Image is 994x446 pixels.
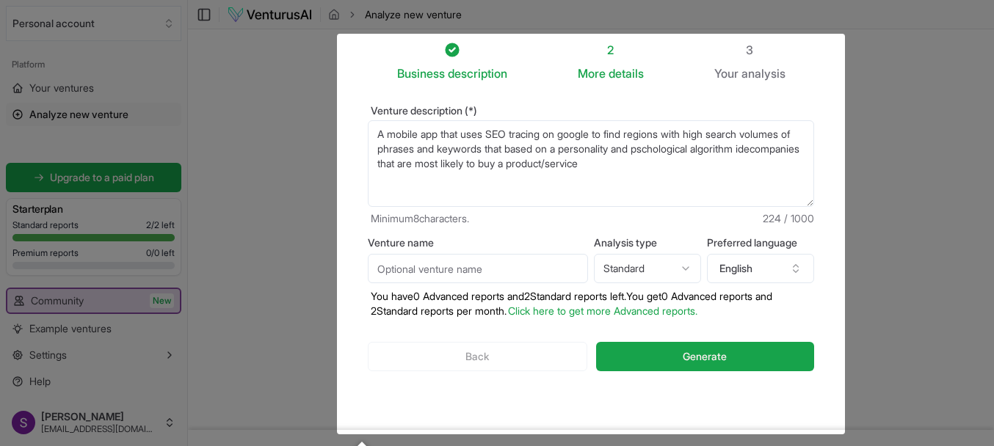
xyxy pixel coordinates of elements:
a: Help [6,370,181,393]
span: Standard reports [12,219,79,231]
span: Upgrade to a paid plan [50,170,154,185]
span: [PERSON_NAME] [41,410,158,423]
a: Upgrade to a paid plan [6,163,181,192]
span: 0 / 0 left [146,247,175,259]
span: Minimum 8 characters. [371,211,469,226]
span: Business [397,65,445,82]
span: [EMAIL_ADDRESS][DOMAIN_NAME] [41,423,158,435]
span: analysis [741,66,786,81]
span: Premium reports [12,247,79,259]
p: You have 0 Advanced reports and 2 Standard reports left. Y ou get 0 Advanced reports and 2 Standa... [368,289,814,318]
span: Example ventures [29,321,112,336]
a: Example ventures [6,317,181,340]
span: Community [31,293,84,308]
button: [PERSON_NAME][EMAIL_ADDRESS][DOMAIN_NAME] [6,405,181,440]
label: Analysis type [594,238,701,248]
div: 3 [714,41,786,59]
span: Your ventures [29,81,94,95]
label: Venture description (*) [368,106,814,116]
button: Select an organization [6,6,181,41]
span: Generate [683,349,727,364]
span: description [448,66,507,81]
div: 2 [578,41,644,59]
a: Analyze new venture [6,103,181,126]
h3: Starter plan [12,202,175,216]
span: 224 / 1000 [763,211,814,226]
a: Your ventures [6,76,181,100]
nav: breadcrumb [328,7,462,22]
span: More [578,65,606,82]
span: details [609,66,644,81]
a: Click here to get more Advanced reports. [508,304,697,317]
a: CommunityNew [7,289,180,312]
span: 2 / 2 left [146,219,175,231]
span: New [150,293,174,308]
span: Settings [29,348,67,362]
span: Analyze new venture [365,7,462,22]
img: ACg8ocJy_xqTQ1LPWm9vP4FNh1ikTGy0W_hi_o5JC6M-rVCTXKmp=s96-c [12,411,35,434]
button: English [707,254,814,283]
span: Your [714,65,739,82]
button: Generate [596,342,814,371]
div: Platform [6,53,181,76]
label: Preferred language [707,238,814,248]
img: logo [227,6,313,23]
span: Analyze new venture [29,107,128,122]
input: Optional venture name [368,254,588,283]
button: Settings [6,343,181,367]
label: Venture name [368,238,588,248]
span: Help [29,374,51,389]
